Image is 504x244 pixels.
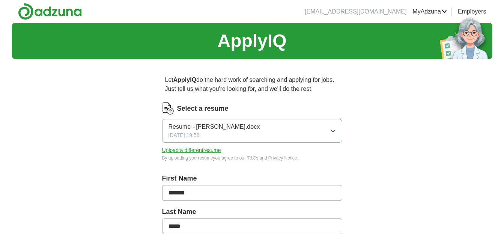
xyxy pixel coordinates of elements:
[162,72,342,96] p: Let do the hard work of searching and applying for jobs. Just tell us what you're looking for, an...
[162,102,174,114] img: CV Icon
[247,155,258,161] a: T&Cs
[169,122,260,131] span: Resume - [PERSON_NAME].docx
[162,155,342,161] div: By uploading your resume you agree to our and .
[173,77,196,83] strong: ApplyIQ
[458,7,486,16] a: Employers
[268,155,297,161] a: Privacy Notice
[177,104,229,114] label: Select a resume
[162,119,342,143] button: Resume - [PERSON_NAME].docx[DATE] 19:58
[162,207,342,217] label: Last Name
[412,7,447,16] a: MyAdzuna
[305,7,406,16] li: [EMAIL_ADDRESS][DOMAIN_NAME]
[162,173,342,184] label: First Name
[217,27,286,54] h1: ApplyIQ
[162,146,221,154] button: Upload a differentresume
[169,131,200,139] span: [DATE] 19:58
[18,3,82,20] img: Adzuna logo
